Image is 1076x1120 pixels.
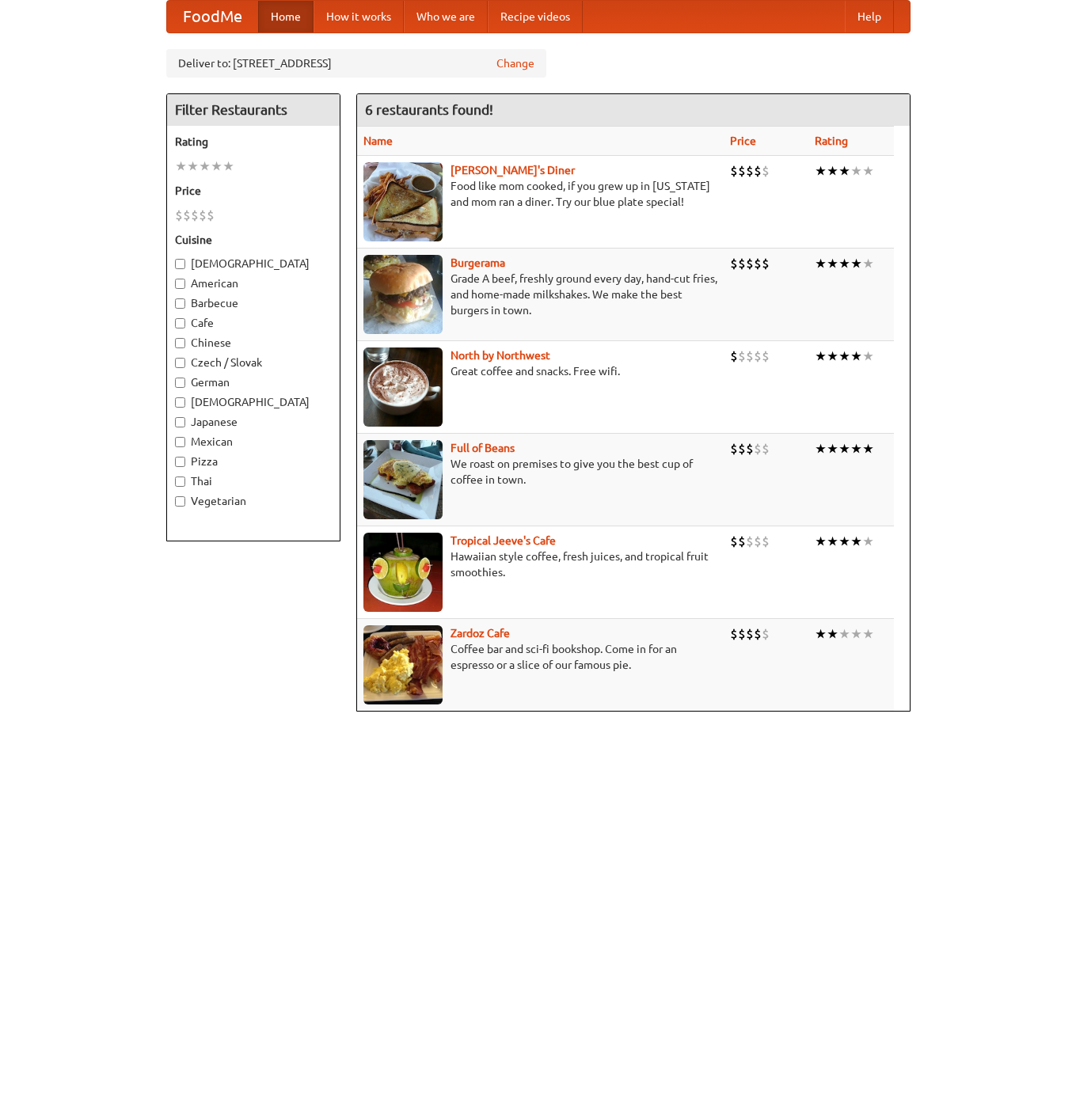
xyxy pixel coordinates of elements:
[175,207,183,224] li: $
[363,162,443,241] img: sallys.jpg
[730,625,738,643] li: $
[175,437,185,447] input: Mexican
[175,394,332,410] label: [DEMOGRAPHIC_DATA]
[738,440,746,457] li: $
[451,627,510,640] a: Zardoz Cafe
[730,440,738,457] li: $
[167,1,258,32] a: FoodMe
[838,347,850,365] li: ★
[862,440,874,457] li: ★
[488,1,583,32] a: Recipe videos
[175,259,185,269] input: [DEMOGRAPHIC_DATA]
[762,533,770,550] li: $
[815,625,827,643] li: ★
[363,271,717,318] p: Grade A beef, freshly ground every day, hand-cut fries, and home-made milkshakes. We make the bes...
[815,440,827,457] li: ★
[738,533,746,550] li: $
[730,162,738,180] li: $
[850,625,862,643] li: ★
[363,440,443,519] img: beans.jpg
[451,534,556,547] a: Tropical Jeeve's Cafe
[862,625,874,643] li: ★
[815,135,848,147] a: Rating
[738,625,746,643] li: $
[754,625,762,643] li: $
[363,641,717,673] p: Coffee bar and sci-fi bookshop. Come in for an espresso or a slice of our famous pie.
[827,255,838,272] li: ★
[762,162,770,180] li: $
[827,440,838,457] li: ★
[451,442,515,454] a: Full of Beans
[175,338,185,348] input: Chinese
[451,256,505,269] a: Burgerama
[762,255,770,272] li: $
[175,232,332,248] h5: Cuisine
[746,533,754,550] li: $
[191,207,199,224] li: $
[746,440,754,457] li: $
[838,162,850,180] li: ★
[730,255,738,272] li: $
[746,162,754,180] li: $
[738,255,746,272] li: $
[738,162,746,180] li: $
[199,158,211,175] li: ★
[207,207,215,224] li: $
[838,533,850,550] li: ★
[838,625,850,643] li: ★
[862,162,874,180] li: ★
[815,533,827,550] li: ★
[363,533,443,612] img: jeeves.jpg
[730,347,738,365] li: $
[827,347,838,365] li: ★
[730,135,756,147] a: Price
[175,298,185,309] input: Barbecue
[175,476,185,487] input: Thai
[850,533,862,550] li: ★
[838,440,850,457] li: ★
[363,625,443,704] img: zardoz.jpg
[738,347,746,365] li: $
[187,158,199,175] li: ★
[175,374,332,390] label: German
[850,347,862,365] li: ★
[175,493,332,509] label: Vegetarian
[363,135,393,147] a: Name
[167,94,340,126] h4: Filter Restaurants
[754,347,762,365] li: $
[827,625,838,643] li: ★
[175,417,185,427] input: Japanese
[404,1,488,32] a: Who we are
[175,454,332,469] label: Pizza
[451,164,575,177] a: [PERSON_NAME]'s Diner
[175,434,332,450] label: Mexican
[850,440,862,457] li: ★
[754,533,762,550] li: $
[862,533,874,550] li: ★
[175,473,332,489] label: Thai
[838,255,850,272] li: ★
[754,255,762,272] li: $
[175,355,332,370] label: Czech / Slovak
[175,275,332,291] label: American
[175,318,185,328] input: Cafe
[850,162,862,180] li: ★
[175,335,332,351] label: Chinese
[175,256,332,271] label: [DEMOGRAPHIC_DATA]
[827,533,838,550] li: ★
[199,207,207,224] li: $
[363,347,443,427] img: north.jpg
[451,349,550,362] a: North by Northwest
[827,162,838,180] li: ★
[175,158,187,175] li: ★
[183,207,191,224] li: $
[258,1,314,32] a: Home
[175,496,185,507] input: Vegetarian
[845,1,894,32] a: Help
[730,533,738,550] li: $
[746,255,754,272] li: $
